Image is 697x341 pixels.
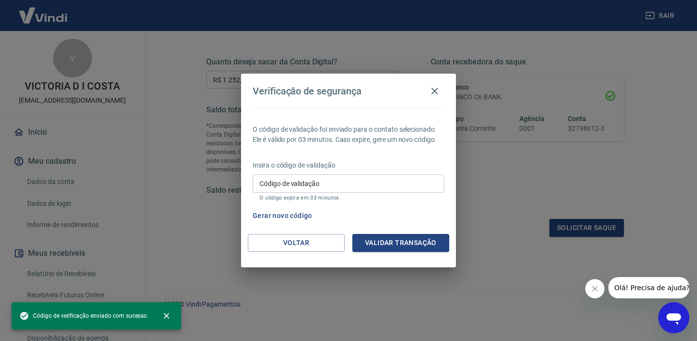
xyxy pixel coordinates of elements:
button: close [156,305,177,326]
iframe: Fechar mensagem [585,279,605,298]
iframe: Mensagem da empresa [608,277,689,298]
button: Voltar [248,234,345,252]
span: Olá! Precisa de ajuda? [6,7,81,15]
h4: Verificação de segurança [253,85,362,97]
p: Insira o código de validação [253,160,444,170]
p: O código expira em 03 minutos. [259,195,438,201]
iframe: Botão para abrir a janela de mensagens [658,302,689,333]
span: Código de verificação enviado com sucesso. [19,311,148,321]
button: Gerar novo código [249,207,316,225]
button: Validar transação [352,234,449,252]
p: O código de validação foi enviado para o contato selecionado. Ele é válido por 03 minutos. Caso e... [253,124,444,145]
